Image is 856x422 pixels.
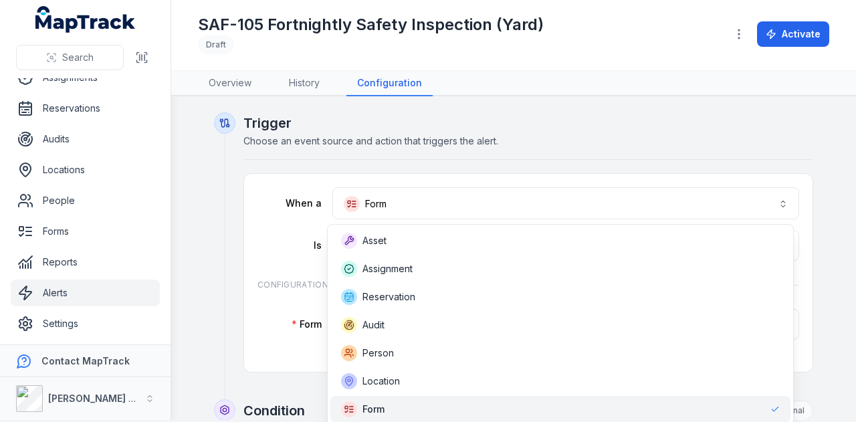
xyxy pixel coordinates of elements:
span: Asset [362,234,387,247]
span: Person [362,346,394,360]
span: Reservation [362,290,415,304]
button: Form [332,187,799,219]
span: Location [362,375,400,388]
span: Assignment [362,262,413,276]
span: Form [362,403,385,416]
span: Audit [362,318,385,332]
